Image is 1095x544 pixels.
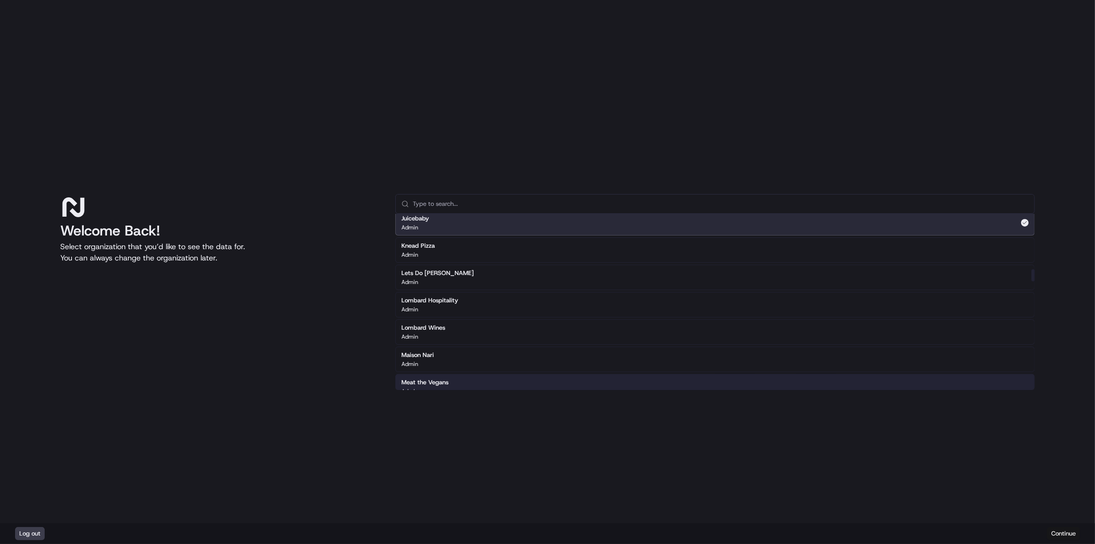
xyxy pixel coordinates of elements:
[60,222,380,239] h1: Welcome Back!
[15,527,45,540] button: Log out
[401,278,418,286] p: Admin
[401,214,429,223] h2: Juicebaby
[413,195,1029,213] input: Type to search...
[401,251,418,259] p: Admin
[401,324,445,332] h2: Lombard Wines
[60,241,380,264] p: Select organization that you’d like to see the data for. You can always change the organization l...
[401,360,418,368] p: Admin
[401,306,418,313] p: Admin
[401,388,418,395] p: Admin
[401,269,474,277] h2: Lets Do [PERSON_NAME]
[401,224,418,231] p: Admin
[401,242,435,250] h2: Knead Pizza
[401,351,434,359] h2: Maison Nari
[401,378,448,387] h2: Meat the Vegans
[1047,527,1080,540] button: Continue
[401,296,458,305] h2: Lombard Hospitality
[401,333,418,341] p: Admin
